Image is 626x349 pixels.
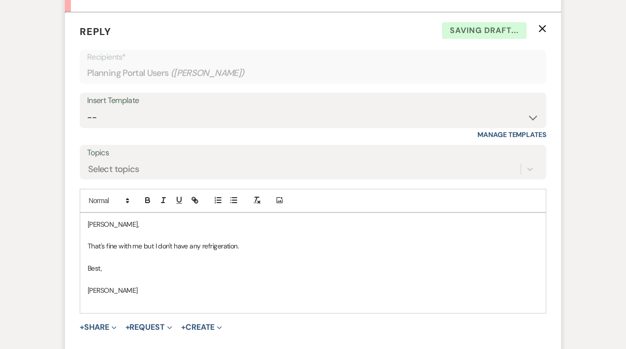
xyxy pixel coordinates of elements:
[87,51,539,64] p: Recipients*
[181,323,186,331] span: +
[442,22,527,39] span: Saving draft...
[87,94,539,108] div: Insert Template
[80,323,117,331] button: Share
[171,67,245,80] span: ( [PERSON_NAME] )
[80,323,84,331] span: +
[125,323,172,331] button: Request
[88,285,538,296] p: [PERSON_NAME]
[88,163,139,176] div: Select topics
[87,146,539,160] label: Topics
[88,263,538,274] p: Best,
[88,219,538,230] p: [PERSON_NAME],
[477,130,546,139] a: Manage Templates
[181,323,222,331] button: Create
[80,25,111,38] span: Reply
[88,241,538,251] p: That's fine with me but I don't have any refrigeration.
[125,323,130,331] span: +
[87,64,539,83] div: Planning Portal Users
